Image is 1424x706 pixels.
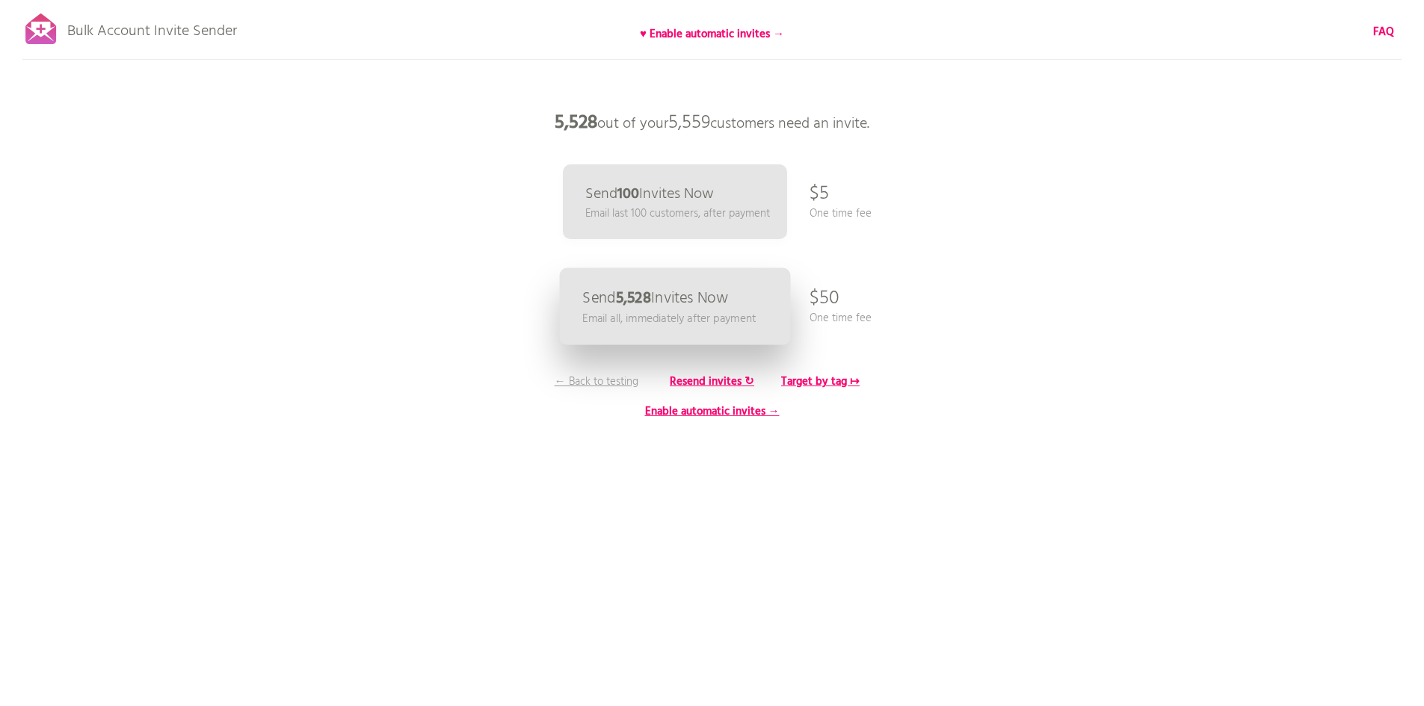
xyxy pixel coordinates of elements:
p: $5 [810,172,829,217]
b: 5,528 [555,108,597,138]
b: 100 [617,182,639,206]
p: Email all, immediately after payment [582,310,756,327]
p: Send Invites Now [582,291,728,306]
b: 5,528 [615,286,650,311]
span: 5,559 [668,108,710,138]
p: Bulk Account Invite Sender [67,9,237,46]
b: ♥ Enable automatic invites → [640,25,784,43]
a: Send100Invites Now Email last 100 customers, after payment [563,164,787,239]
b: Enable automatic invites → [645,403,780,421]
b: Resend invites ↻ [670,373,754,391]
a: FAQ [1373,24,1394,40]
p: ← Back to testing [540,374,653,390]
p: Send Invites Now [585,187,714,202]
p: One time fee [810,205,872,222]
a: Send5,528Invites Now Email all, immediately after payment [559,268,790,345]
p: One time fee [810,310,872,326]
b: Target by tag ↦ [781,373,860,391]
p: Email last 100 customers, after payment [585,205,770,222]
p: $50 [810,276,839,321]
b: FAQ [1373,23,1394,41]
p: out of your customers need an invite. [488,101,937,146]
